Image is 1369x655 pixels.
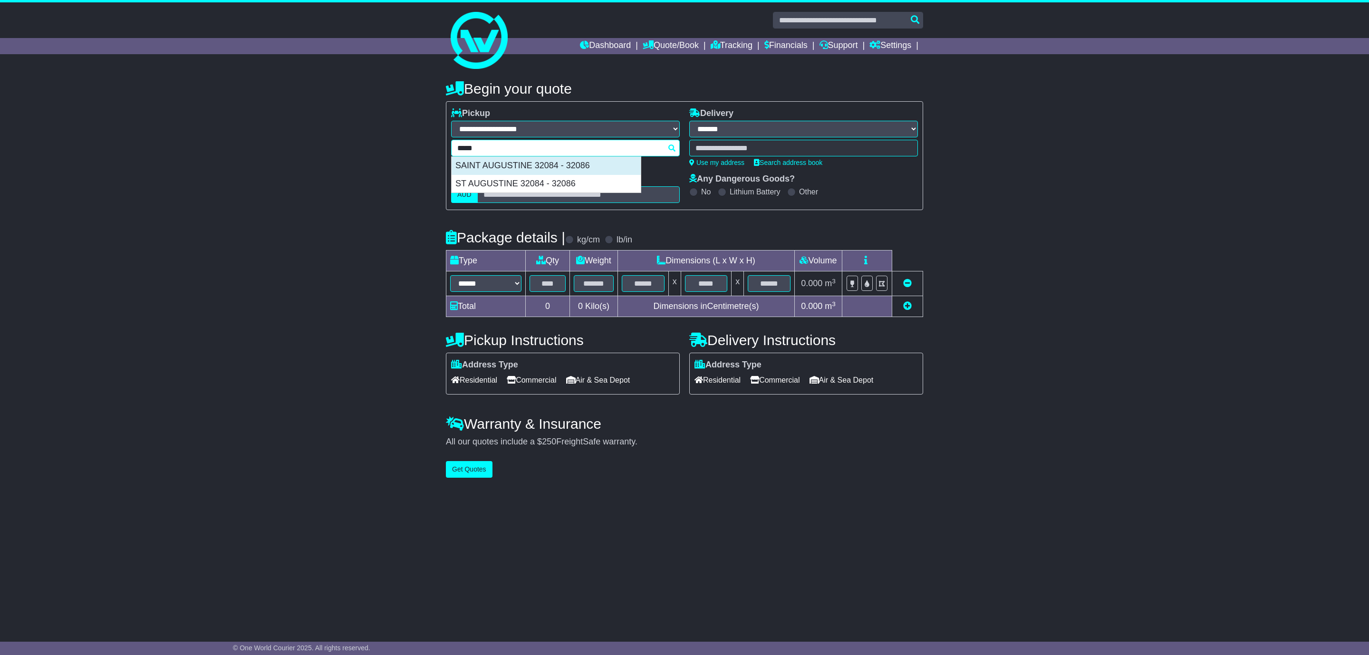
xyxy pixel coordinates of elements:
td: Qty [526,250,570,271]
label: Any Dangerous Goods? [689,174,795,184]
h4: Delivery Instructions [689,332,923,348]
td: 0 [526,296,570,317]
label: Address Type [694,360,762,370]
a: Use my address [689,159,744,166]
span: Air & Sea Depot [566,373,630,387]
td: x [668,271,681,296]
div: ST AUGUSTINE 32084 - 32086 [452,175,641,193]
span: Air & Sea Depot [810,373,874,387]
label: Delivery [689,108,733,119]
typeahead: Please provide city [451,140,680,156]
span: Commercial [750,373,800,387]
h4: Warranty & Insurance [446,416,923,432]
h4: Begin your quote [446,81,923,96]
span: Residential [694,373,741,387]
a: Remove this item [903,279,912,288]
a: Tracking [711,38,752,54]
label: AUD [451,186,478,203]
label: Pickup [451,108,490,119]
h4: Pickup Instructions [446,332,680,348]
td: Dimensions (L x W x H) [617,250,794,271]
span: m [825,279,836,288]
span: © One World Courier 2025. All rights reserved. [233,644,370,652]
sup: 3 [832,300,836,308]
label: No [701,187,711,196]
td: Dimensions in Centimetre(s) [617,296,794,317]
label: kg/cm [577,235,600,245]
td: Volume [794,250,842,271]
a: Financials [764,38,808,54]
label: Other [799,187,818,196]
h4: Package details | [446,230,565,245]
span: 250 [542,437,556,446]
a: Dashboard [580,38,631,54]
div: SAINT AUGUSTINE 32084 - 32086 [452,157,641,175]
span: Residential [451,373,497,387]
a: Quote/Book [643,38,699,54]
label: lb/in [617,235,632,245]
a: Settings [869,38,911,54]
button: Get Quotes [446,461,492,478]
sup: 3 [832,278,836,285]
td: Type [446,250,526,271]
td: Kilo(s) [570,296,618,317]
a: Search address book [754,159,822,166]
a: Support [819,38,858,54]
span: 0.000 [801,301,822,311]
td: Total [446,296,526,317]
label: Lithium Battery [730,187,781,196]
label: Address Type [451,360,518,370]
span: m [825,301,836,311]
td: x [732,271,744,296]
span: Commercial [507,373,556,387]
a: Add new item [903,301,912,311]
div: All our quotes include a $ FreightSafe warranty. [446,437,923,447]
td: Weight [570,250,618,271]
span: 0.000 [801,279,822,288]
span: 0 [578,301,583,311]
